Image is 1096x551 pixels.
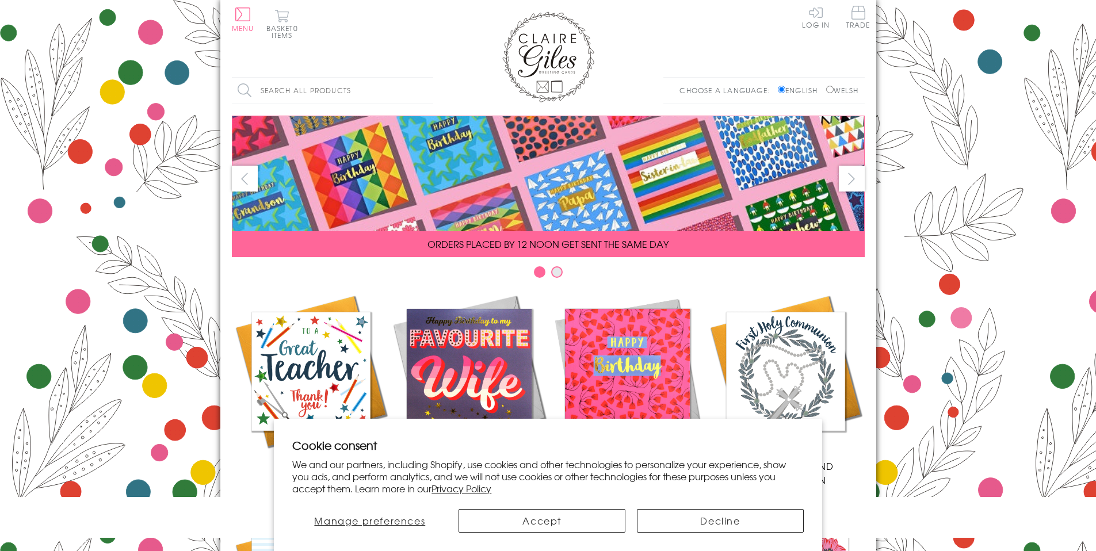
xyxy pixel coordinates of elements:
[232,7,254,32] button: Menu
[232,78,433,104] input: Search all products
[502,12,594,102] img: Claire Giles Greetings Cards
[459,509,625,533] button: Accept
[232,292,390,473] a: Academic
[802,6,830,28] a: Log In
[679,85,776,95] p: Choose a language:
[232,23,254,33] span: Menu
[232,266,865,284] div: Carousel Pagination
[292,437,804,453] h2: Cookie consent
[778,85,823,95] label: English
[422,78,433,104] input: Search
[778,86,785,93] input: English
[314,514,425,527] span: Manage preferences
[266,9,298,39] button: Basket0 items
[534,266,545,278] button: Carousel Page 1 (Current Slide)
[272,23,298,40] span: 0 items
[846,6,870,28] span: Trade
[232,166,258,192] button: prev
[846,6,870,30] a: Trade
[292,458,804,494] p: We and our partners, including Shopify, use cookies and other technologies to personalize your ex...
[292,509,447,533] button: Manage preferences
[826,85,859,95] label: Welsh
[431,481,491,495] a: Privacy Policy
[548,292,707,473] a: Birthdays
[637,509,804,533] button: Decline
[839,166,865,192] button: next
[826,86,834,93] input: Welsh
[390,292,548,473] a: New Releases
[427,237,669,251] span: ORDERS PLACED BY 12 NOON GET SENT THE SAME DAY
[551,266,563,278] button: Carousel Page 2
[707,292,865,487] a: Communion and Confirmation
